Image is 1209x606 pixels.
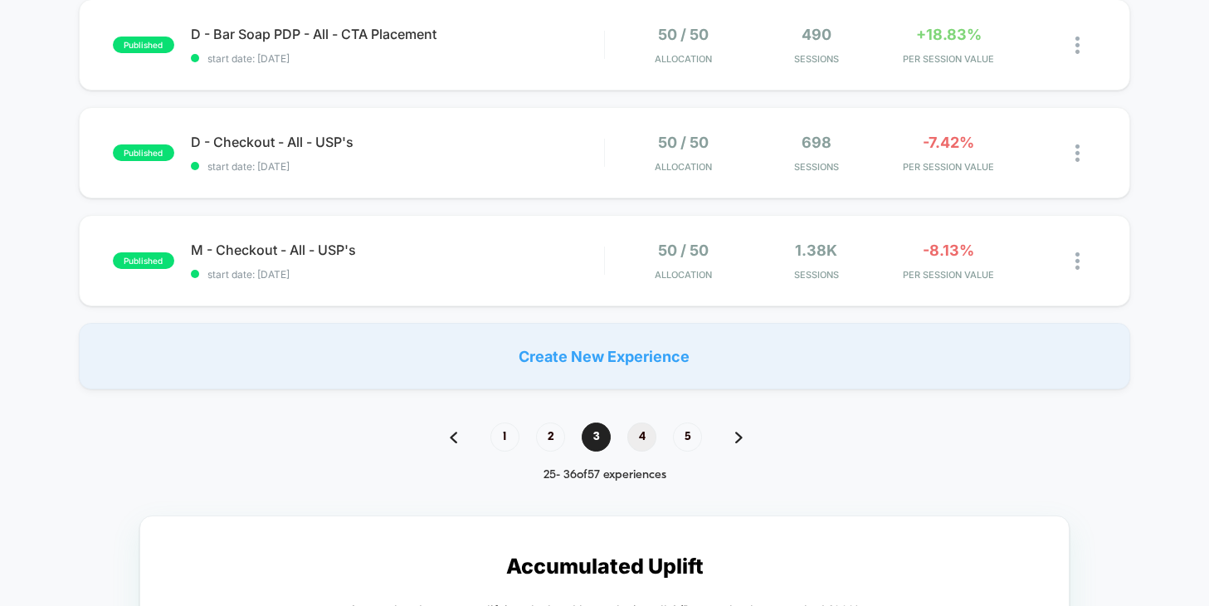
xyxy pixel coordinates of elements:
[1075,144,1080,162] img: close
[886,53,1011,65] span: PER SESSION VALUE
[754,161,879,173] span: Sessions
[655,53,712,65] span: Allocation
[658,242,709,259] span: 50 / 50
[450,432,457,443] img: pagination back
[923,242,974,259] span: -8.13%
[191,52,604,65] span: start date: [DATE]
[673,423,702,452] span: 5
[113,144,174,161] span: published
[886,161,1011,173] span: PER SESSION VALUE
[627,423,656,452] span: 4
[658,26,709,43] span: 50 / 50
[582,423,611,452] span: 3
[506,554,704,579] p: Accumulated Uplift
[191,268,604,281] span: start date: [DATE]
[1075,37,1080,54] img: close
[79,323,1131,389] div: Create New Experience
[658,134,709,151] span: 50 / 50
[754,53,879,65] span: Sessions
[795,242,837,259] span: 1.38k
[655,269,712,281] span: Allocation
[113,252,174,269] span: published
[191,26,604,42] span: D - Bar Soap PDP - All - CTA Placement
[802,26,831,43] span: 490
[113,37,174,53] span: published
[916,26,982,43] span: +18.83%
[191,242,604,258] span: M - Checkout - All - USP's
[802,134,831,151] span: 698
[923,134,974,151] span: -7.42%
[735,432,743,443] img: pagination forward
[191,134,604,150] span: D - Checkout - All - USP's
[536,423,565,452] span: 2
[433,468,776,482] div: 25 - 36 of 57 experiences
[655,161,712,173] span: Allocation
[886,269,1011,281] span: PER SESSION VALUE
[191,160,604,173] span: start date: [DATE]
[490,423,519,452] span: 1
[1075,252,1080,270] img: close
[754,269,879,281] span: Sessions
